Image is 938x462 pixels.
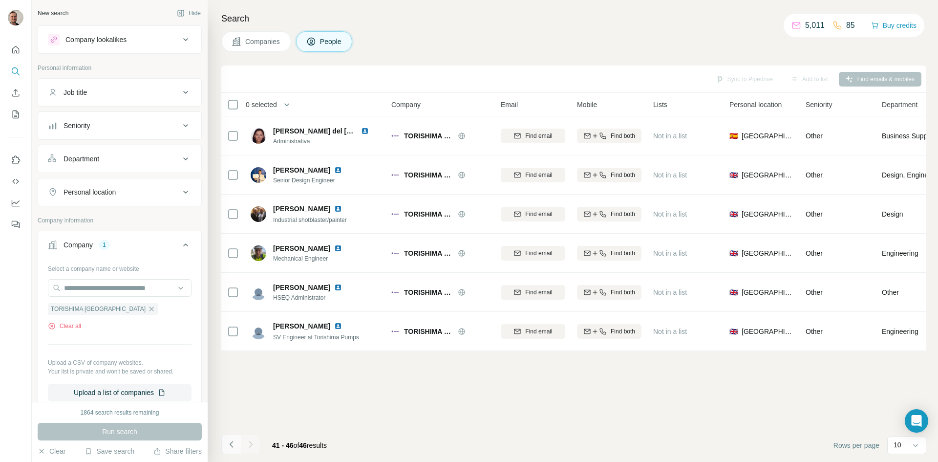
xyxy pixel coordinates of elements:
button: Personal location [38,180,201,204]
span: Administrativa [273,137,381,146]
img: LinkedIn logo [334,244,342,252]
span: Not in a list [653,171,687,179]
span: Not in a list [653,249,687,257]
button: Dashboard [8,194,23,212]
span: TORISHIMA [GEOGRAPHIC_DATA] [404,170,453,180]
div: Select a company name or website [48,261,192,273]
span: Mobile [577,100,597,110]
button: Clear all [48,322,81,330]
span: [GEOGRAPHIC_DATA] [742,327,794,336]
span: Other [806,288,823,296]
span: 🇬🇧 [729,327,738,336]
span: 🇪🇸 [729,131,738,141]
button: Enrich CSV [8,84,23,102]
button: Save search [85,446,134,456]
img: LinkedIn logo [334,284,342,291]
button: Hide [170,6,208,21]
img: Avatar [251,245,266,261]
span: of [294,441,299,449]
button: Find both [577,324,641,339]
span: [GEOGRAPHIC_DATA] [742,131,794,141]
span: Other [806,249,823,257]
div: Seniority [64,121,90,131]
div: Personal location [64,187,116,197]
img: Avatar [251,206,266,222]
span: Design [882,209,903,219]
span: Personal location [729,100,782,110]
span: [GEOGRAPHIC_DATA] [742,209,794,219]
div: Company lookalikes [65,35,127,44]
span: Find email [525,288,552,297]
span: [PERSON_NAME] [273,283,330,292]
button: Navigate to previous page [221,435,241,454]
span: Find both [611,171,635,179]
button: Job title [38,81,201,104]
span: Find email [525,132,552,140]
img: LinkedIn logo [334,322,342,330]
button: Find email [501,207,565,221]
span: [PERSON_NAME] [273,243,330,253]
span: Engineering [882,248,918,258]
button: Clear [38,446,65,456]
span: Find both [611,249,635,258]
span: Senior Design Engineer [273,176,354,185]
span: Find email [525,210,552,219]
span: [GEOGRAPHIC_DATA] [742,287,794,297]
button: Search [8,63,23,80]
span: TORISHIMA [GEOGRAPHIC_DATA] [404,209,453,219]
div: Department [64,154,99,164]
p: Upload a CSV of company websites. [48,358,192,367]
span: [PERSON_NAME] [273,204,330,214]
span: Seniority [806,100,832,110]
img: Logo of TORISHIMA Europe [391,171,399,179]
span: Companies [245,37,281,46]
button: Quick start [8,41,23,59]
span: Business Support [882,131,936,141]
img: Logo of TORISHIMA Europe [391,328,399,335]
button: Find email [501,246,565,261]
span: Not in a list [653,210,687,218]
span: Not in a list [653,328,687,335]
img: Avatar [251,128,266,144]
span: Find both [611,288,635,297]
span: Rows per page [833,440,879,450]
p: Company information [38,216,202,225]
div: Job title [64,88,87,97]
span: TORISHIMA [GEOGRAPHIC_DATA] [51,305,146,313]
button: Find email [501,324,565,339]
div: Company [64,240,93,250]
span: Engineering [882,327,918,336]
span: [GEOGRAPHIC_DATA] [742,170,794,180]
span: [PERSON_NAME] del [PERSON_NAME] [273,127,402,135]
span: results [272,441,327,449]
span: Not in a list [653,288,687,296]
span: Other [806,132,823,140]
img: LinkedIn logo [361,127,369,135]
span: Other [806,171,823,179]
span: TORISHIMA [GEOGRAPHIC_DATA] [404,248,453,258]
button: Find email [501,285,565,300]
button: Feedback [8,216,23,233]
img: Avatar [251,285,266,300]
img: Avatar [8,10,23,25]
span: Find email [525,171,552,179]
button: Find both [577,246,641,261]
span: Other [806,210,823,218]
button: Use Surfe API [8,173,23,190]
span: Company [391,100,421,110]
button: My lists [8,106,23,123]
button: Department [38,147,201,171]
button: Find both [577,285,641,300]
div: New search [38,9,68,18]
span: Find both [611,132,635,140]
span: Find both [611,210,635,219]
img: LinkedIn logo [334,205,342,213]
img: LinkedIn logo [334,166,342,174]
span: Email [501,100,518,110]
span: Other [806,328,823,335]
span: People [320,37,342,46]
span: TORISHIMA [GEOGRAPHIC_DATA] [404,327,453,336]
span: [GEOGRAPHIC_DATA] [742,248,794,258]
span: SV Engineer at Torishima Pumps [273,334,359,341]
div: 1 [99,241,110,249]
